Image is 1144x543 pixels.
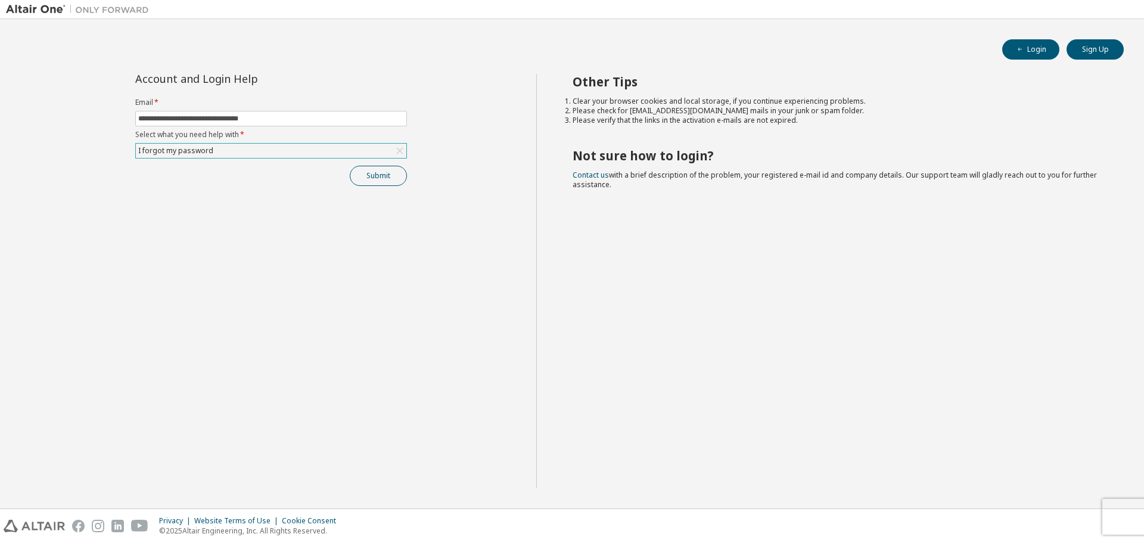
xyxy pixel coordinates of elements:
[136,144,215,157] div: I forgot my password
[131,520,148,532] img: youtube.svg
[135,98,407,107] label: Email
[135,74,353,83] div: Account and Login Help
[136,144,406,158] div: I forgot my password
[573,170,1097,190] span: with a brief description of the problem, your registered e-mail id and company details. Our suppo...
[573,116,1103,125] li: Please verify that the links in the activation e-mails are not expired.
[573,74,1103,89] h2: Other Tips
[350,166,407,186] button: Submit
[1067,39,1124,60] button: Sign Up
[92,520,104,532] img: instagram.svg
[72,520,85,532] img: facebook.svg
[282,516,343,526] div: Cookie Consent
[111,520,124,532] img: linkedin.svg
[159,516,194,526] div: Privacy
[159,526,343,536] p: © 2025 Altair Engineering, Inc. All Rights Reserved.
[573,148,1103,163] h2: Not sure how to login?
[4,520,65,532] img: altair_logo.svg
[194,516,282,526] div: Website Terms of Use
[573,106,1103,116] li: Please check for [EMAIL_ADDRESS][DOMAIN_NAME] mails in your junk or spam folder.
[573,170,609,180] a: Contact us
[135,130,407,139] label: Select what you need help with
[6,4,155,15] img: Altair One
[1002,39,1059,60] button: Login
[573,97,1103,106] li: Clear your browser cookies and local storage, if you continue experiencing problems.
